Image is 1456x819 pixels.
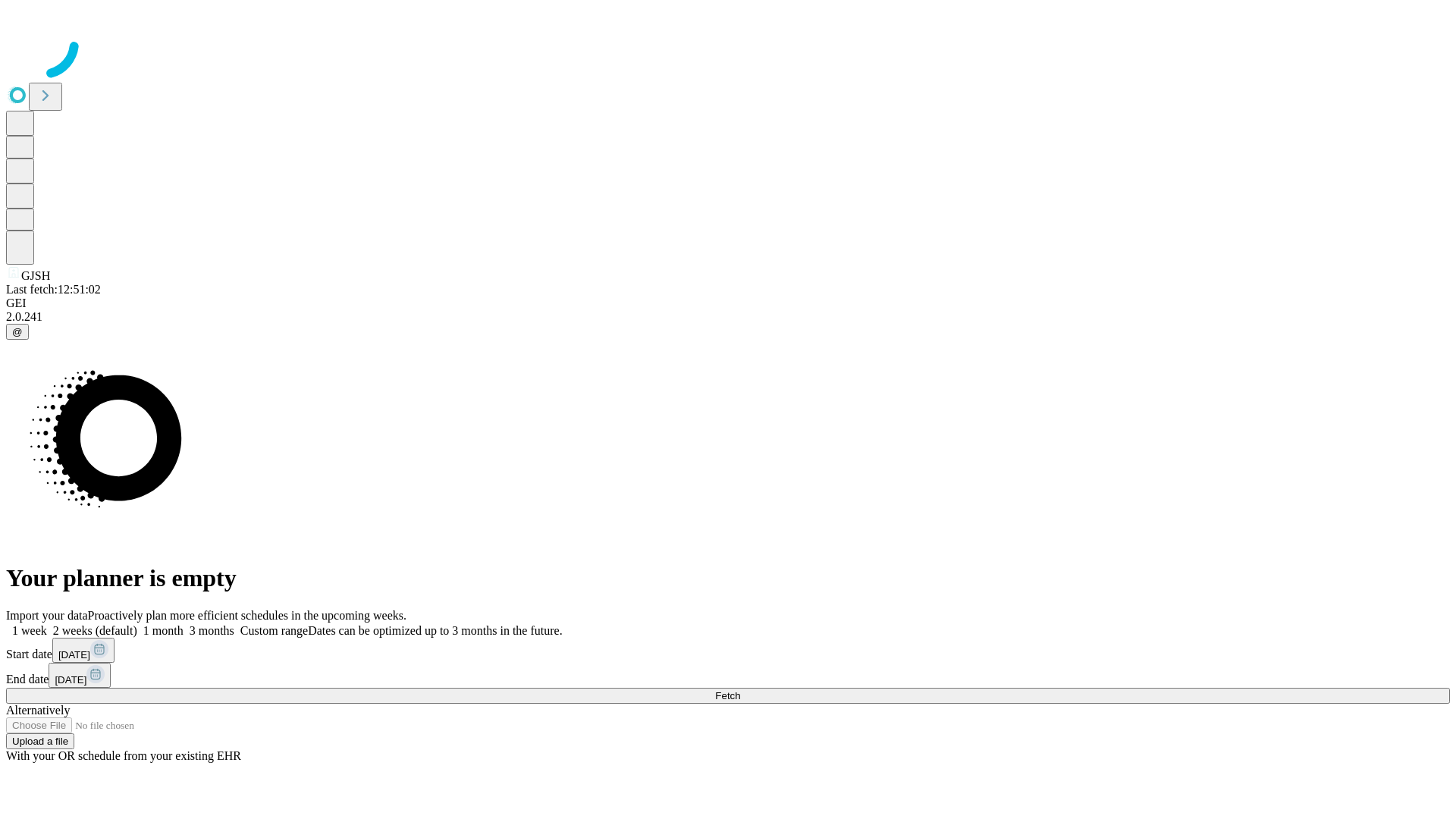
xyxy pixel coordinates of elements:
[190,624,234,637] span: 3 months
[308,624,562,637] span: Dates can be optimized up to 3 months in the future.
[6,564,1450,592] h1: Your planner is empty
[6,638,1450,663] div: Start date
[715,690,740,701] span: Fetch
[21,269,50,282] span: GJSH
[6,733,74,749] button: Upload a file
[6,663,1450,688] div: End date
[6,324,29,340] button: @
[6,297,1450,310] div: GEI
[49,663,111,688] button: [DATE]
[52,638,115,663] button: [DATE]
[53,624,137,637] span: 2 weeks (default)
[55,674,86,686] span: [DATE]
[6,704,70,717] span: Alternatively
[58,649,90,661] span: [DATE]
[143,624,184,637] span: 1 month
[6,310,1450,324] div: 2.0.241
[6,749,241,762] span: With your OR schedule from your existing EHR
[12,624,47,637] span: 1 week
[6,688,1450,704] button: Fetch
[88,609,406,622] span: Proactively plan more efficient schedules in the upcoming weeks.
[12,326,23,337] span: @
[6,283,101,296] span: Last fetch: 12:51:02
[6,609,88,622] span: Import your data
[240,624,308,637] span: Custom range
